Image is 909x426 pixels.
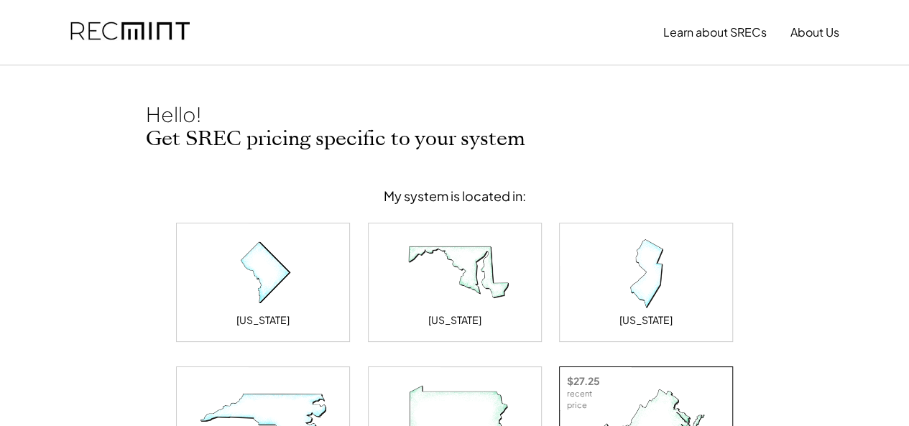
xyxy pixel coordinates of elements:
h2: Get SREC pricing specific to your system [146,127,764,152]
button: About Us [790,18,839,47]
div: Hello! [146,101,290,127]
img: recmint-logotype%403x.png [70,8,190,57]
div: [US_STATE] [428,313,481,328]
div: [US_STATE] [236,313,290,328]
button: Learn about SRECs [663,18,767,47]
div: [US_STATE] [619,313,673,328]
div: My system is located in: [384,187,526,204]
img: District of Columbia [191,238,335,310]
img: Maryland [383,238,527,310]
img: New Jersey [574,238,718,310]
